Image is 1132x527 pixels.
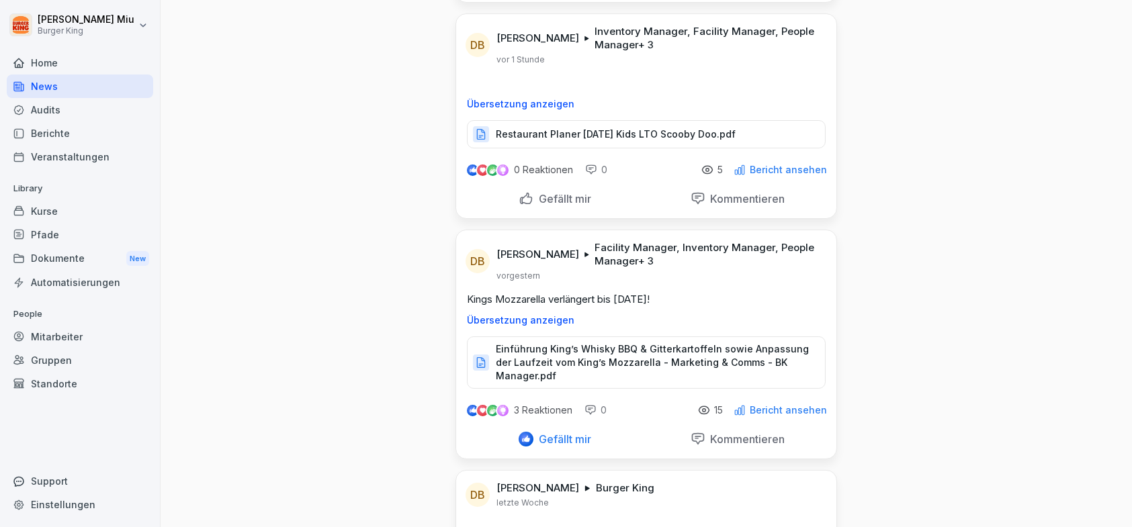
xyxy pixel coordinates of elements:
[466,483,490,507] div: DB
[7,325,153,348] a: Mitarbeiter
[466,249,490,273] div: DB
[7,271,153,294] a: Automatisierungen
[584,403,607,417] div: 0
[7,122,153,145] a: Berichte
[7,246,153,271] a: DokumenteNew
[467,132,826,145] a: Restaurant Planer [DATE] Kids LTO Scooby Doo.pdf
[7,199,153,223] a: Kurse
[7,223,153,246] a: Pfade
[596,481,654,495] p: Burger King
[7,469,153,493] div: Support
[478,405,488,416] img: love
[595,241,820,268] p: Facility Manager, Inventory Manager, People Manager + 3
[478,165,488,175] img: love
[7,303,153,325] p: People
[7,178,153,199] p: Library
[487,164,498,176] img: celebrate
[126,251,149,267] div: New
[533,432,591,446] p: Gefällt mir
[466,33,490,57] div: DB
[717,164,723,175] p: 5
[497,164,509,176] img: inspiring
[496,128,736,141] p: Restaurant Planer [DATE] Kids LTO Scooby Doo.pdf
[7,493,153,516] a: Einstellungen
[514,405,572,416] p: 3 Reaktionen
[585,163,607,177] div: 0
[705,432,785,446] p: Kommentieren
[487,405,498,416] img: celebrate
[7,75,153,98] a: News
[7,372,153,395] a: Standorte
[7,98,153,122] a: Audits
[467,292,826,307] p: Kings Mozzarella verlängert bis [DATE]!
[750,405,827,416] p: Bericht ansehen
[38,14,134,26] p: [PERSON_NAME] Miu
[496,248,579,261] p: [PERSON_NAME]
[7,145,153,169] a: Veranstaltungen
[467,99,826,109] p: Übersetzung anzeigen
[496,54,545,65] p: vor 1 Stunde
[7,348,153,372] a: Gruppen
[714,405,723,416] p: 15
[7,246,153,271] div: Dokumente
[595,25,820,52] p: Inventory Manager, Facility Manager, People Manager + 3
[496,271,540,281] p: vorgestern
[468,405,478,416] img: like
[467,360,826,373] a: Einführung King’s Whisky BBQ & Gitterkartoffeln sowie Anpassung der Laufzeit vom King’s Mozzarell...
[750,164,827,175] p: Bericht ansehen
[38,26,134,36] p: Burger King
[496,342,812,383] p: Einführung King’s Whisky BBQ & Gitterkartoffeln sowie Anpassung der Laufzeit vom King’s Mozzarell...
[496,32,579,45] p: [PERSON_NAME]
[496,497,549,508] p: letzte Woche
[514,164,573,175] p: 0 Reaktionen
[497,404,509,416] img: inspiring
[7,51,153,75] a: Home
[467,315,826,326] p: Übersetzung anzeigen
[533,192,591,205] p: Gefällt mir
[496,481,579,495] p: [PERSON_NAME]
[705,192,785,205] p: Kommentieren
[468,164,478,175] img: like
